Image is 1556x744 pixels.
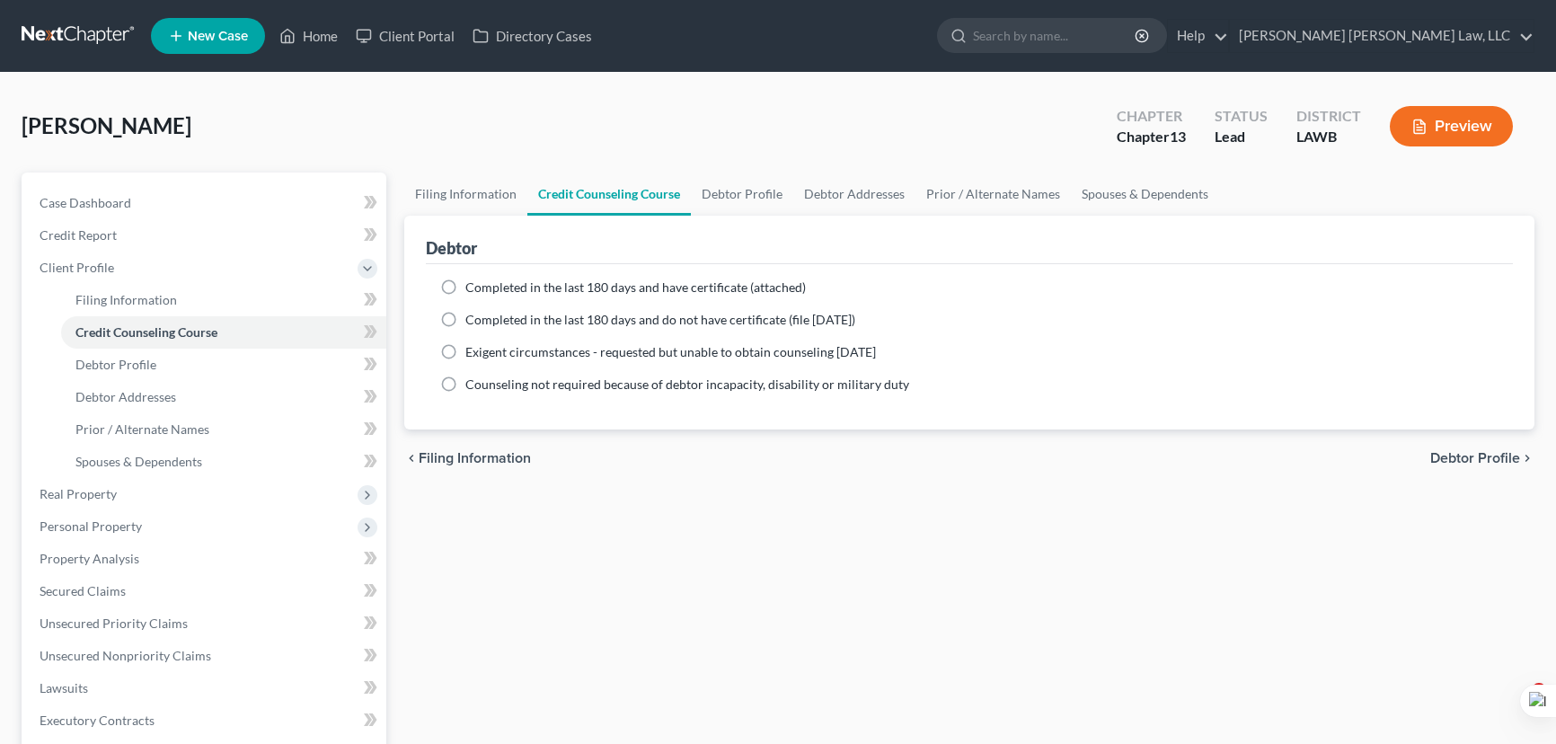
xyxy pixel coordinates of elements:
[404,451,531,465] button: chevron_left Filing Information
[25,672,386,704] a: Lawsuits
[1071,173,1219,216] a: Spouses & Dependents
[40,551,139,566] span: Property Analysis
[40,616,188,631] span: Unsecured Priority Claims
[1117,127,1186,147] div: Chapter
[419,451,531,465] span: Filing Information
[25,543,386,575] a: Property Analysis
[1520,451,1534,465] i: chevron_right
[25,187,386,219] a: Case Dashboard
[1430,451,1534,465] button: Debtor Profile chevron_right
[75,454,202,469] span: Spouses & Dependents
[691,173,793,216] a: Debtor Profile
[465,312,855,327] span: Completed in the last 180 days and do not have certificate (file [DATE])
[61,413,386,446] a: Prior / Alternate Names
[61,349,386,381] a: Debtor Profile
[40,227,117,243] span: Credit Report
[347,20,464,52] a: Client Portal
[465,344,876,359] span: Exigent circumstances - requested but unable to obtain counseling [DATE]
[1168,20,1228,52] a: Help
[75,292,177,307] span: Filing Information
[1170,128,1186,145] span: 13
[464,20,601,52] a: Directory Cases
[25,640,386,672] a: Unsecured Nonpriority Claims
[40,583,126,598] span: Secured Claims
[40,195,131,210] span: Case Dashboard
[25,575,386,607] a: Secured Claims
[1495,683,1538,726] iframe: Intercom live chat
[404,173,527,216] a: Filing Information
[40,680,88,695] span: Lawsuits
[61,446,386,478] a: Spouses & Dependents
[973,19,1137,52] input: Search by name...
[25,219,386,252] a: Credit Report
[61,316,386,349] a: Credit Counseling Course
[188,30,248,43] span: New Case
[75,324,217,340] span: Credit Counseling Course
[40,648,211,663] span: Unsecured Nonpriority Claims
[75,421,209,437] span: Prior / Alternate Names
[1117,106,1186,127] div: Chapter
[1430,451,1520,465] span: Debtor Profile
[25,704,386,737] a: Executory Contracts
[61,381,386,413] a: Debtor Addresses
[1390,106,1513,146] button: Preview
[22,112,191,138] span: [PERSON_NAME]
[465,279,806,295] span: Completed in the last 180 days and have certificate (attached)
[915,173,1071,216] a: Prior / Alternate Names
[426,237,477,259] div: Debtor
[75,389,176,404] span: Debtor Addresses
[40,518,142,534] span: Personal Property
[404,451,419,465] i: chevron_left
[61,284,386,316] a: Filing Information
[40,260,114,275] span: Client Profile
[1296,127,1361,147] div: LAWB
[270,20,347,52] a: Home
[40,486,117,501] span: Real Property
[40,713,155,728] span: Executory Contracts
[465,376,909,392] span: Counseling not required because of debtor incapacity, disability or military duty
[527,173,691,216] a: Credit Counseling Course
[1532,683,1546,697] span: 4
[793,173,915,216] a: Debtor Addresses
[25,607,386,640] a: Unsecured Priority Claims
[1215,127,1268,147] div: Lead
[1296,106,1361,127] div: District
[1215,106,1268,127] div: Status
[1230,20,1534,52] a: [PERSON_NAME] [PERSON_NAME] Law, LLC
[75,357,156,372] span: Debtor Profile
